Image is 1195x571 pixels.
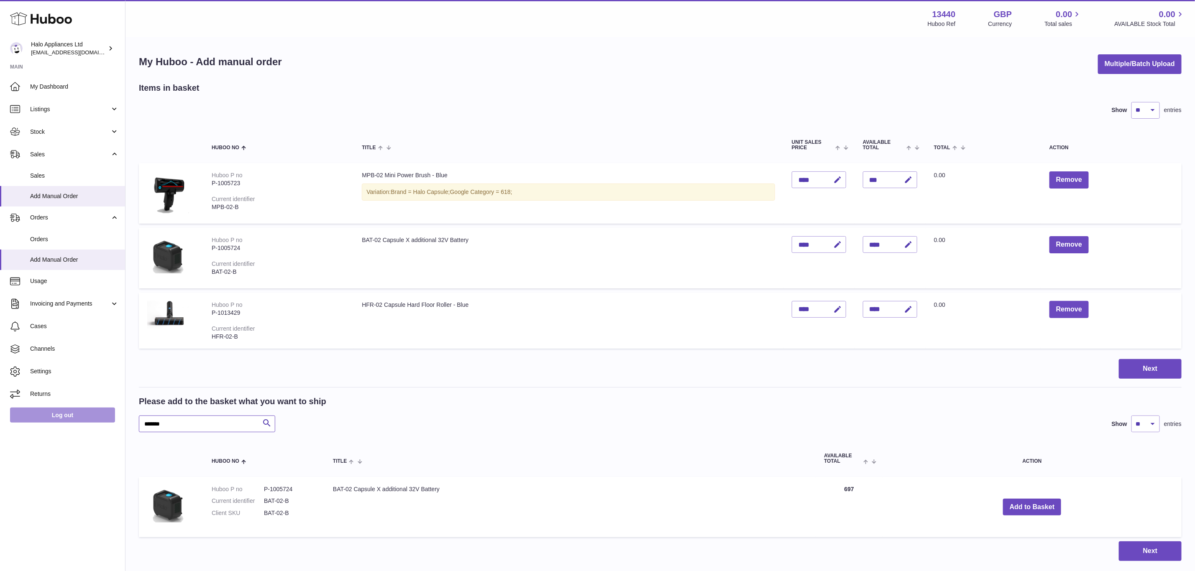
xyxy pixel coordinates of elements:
span: Orders [30,235,119,243]
td: BAT-02 Capsule X additional 32V Battery [325,477,816,538]
dt: Current identifier [212,497,264,505]
span: Title [362,145,376,150]
span: Google Category = 618; [450,189,512,195]
span: 0.00 [934,237,945,243]
span: entries [1164,420,1182,428]
img: HFR-02 Capsule Hard Floor Roller - Blue [147,301,189,329]
div: P-1005724 [212,244,345,252]
span: Huboo no [212,459,239,464]
span: AVAILABLE Total [824,453,861,464]
td: BAT-02 Capsule X additional 32V Battery [353,228,783,288]
span: 0.00 [934,172,945,178]
th: Action [883,445,1182,472]
span: Brand = Halo Capsule; [391,189,450,195]
span: Channels [30,345,119,353]
td: 697 [816,477,883,538]
dt: Client SKU [212,509,264,517]
button: Remove [1049,171,1089,189]
span: 0.00 [1159,9,1175,20]
span: Stock [30,128,110,136]
span: Add Manual Order [30,192,119,200]
img: internalAdmin-13440@internal.huboo.com [10,42,23,55]
span: Cases [30,322,119,330]
span: [EMAIL_ADDRESS][DOMAIN_NAME] [31,49,123,56]
a: Log out [10,408,115,423]
td: HFR-02 Capsule Hard Floor Roller - Blue [353,293,783,349]
span: Title [333,459,347,464]
span: Huboo no [212,145,239,150]
div: Currency [988,20,1012,28]
a: 0.00 AVAILABLE Stock Total [1114,9,1185,28]
span: AVAILABLE Total [863,140,904,150]
button: Next [1119,359,1182,379]
img: BAT-02 Capsule X additional 32V Battery [147,485,189,527]
h2: Please add to the basket what you want to ship [139,396,326,407]
div: Huboo Ref [928,20,956,28]
button: Next [1119,541,1182,561]
td: MPB-02 Mini Power Brush - Blue [353,163,783,224]
span: entries [1164,106,1182,114]
button: Multiple/Batch Upload [1098,54,1182,74]
a: 0.00 Total sales [1044,9,1082,28]
img: MPB-02 Mini Power Brush - Blue [147,171,189,213]
dd: BAT-02-B [264,497,316,505]
div: Huboo P no [212,301,243,308]
span: Sales [30,150,110,158]
h1: My Huboo - Add manual order [139,55,282,69]
span: Unit Sales Price [792,140,833,150]
h2: Items in basket [139,82,200,94]
label: Show [1112,106,1127,114]
div: Variation: [362,184,775,201]
div: Halo Appliances Ltd [31,41,106,56]
span: Orders [30,214,110,222]
div: MPB-02-B [212,203,345,211]
button: Remove [1049,236,1089,253]
div: HFR-02-B [212,333,345,341]
span: My Dashboard [30,83,119,91]
span: Sales [30,172,119,180]
label: Show [1112,420,1127,428]
button: Add to Basket [1003,499,1062,516]
div: Current identifier [212,196,255,202]
span: Total sales [1044,20,1082,28]
span: Usage [30,277,119,285]
div: P-1005723 [212,179,345,187]
span: 0.00 [1056,9,1072,20]
div: Action [1049,145,1173,150]
div: Current identifier [212,260,255,267]
div: Huboo P no [212,172,243,178]
strong: GBP [994,9,1012,20]
span: Settings [30,367,119,375]
span: Invoicing and Payments [30,300,110,308]
div: Huboo P no [212,237,243,243]
img: BAT-02 Capsule X additional 32V Battery [147,236,189,278]
dd: BAT-02-B [264,509,316,517]
span: Add Manual Order [30,256,119,264]
span: Returns [30,390,119,398]
div: Current identifier [212,325,255,332]
span: Listings [30,105,110,113]
div: P-1013429 [212,309,345,317]
span: AVAILABLE Stock Total [1114,20,1185,28]
div: BAT-02-B [212,268,345,276]
span: Total [934,145,950,150]
dd: P-1005724 [264,485,316,493]
strong: 13440 [932,9,956,20]
span: 0.00 [934,301,945,308]
button: Remove [1049,301,1089,318]
dt: Huboo P no [212,485,264,493]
